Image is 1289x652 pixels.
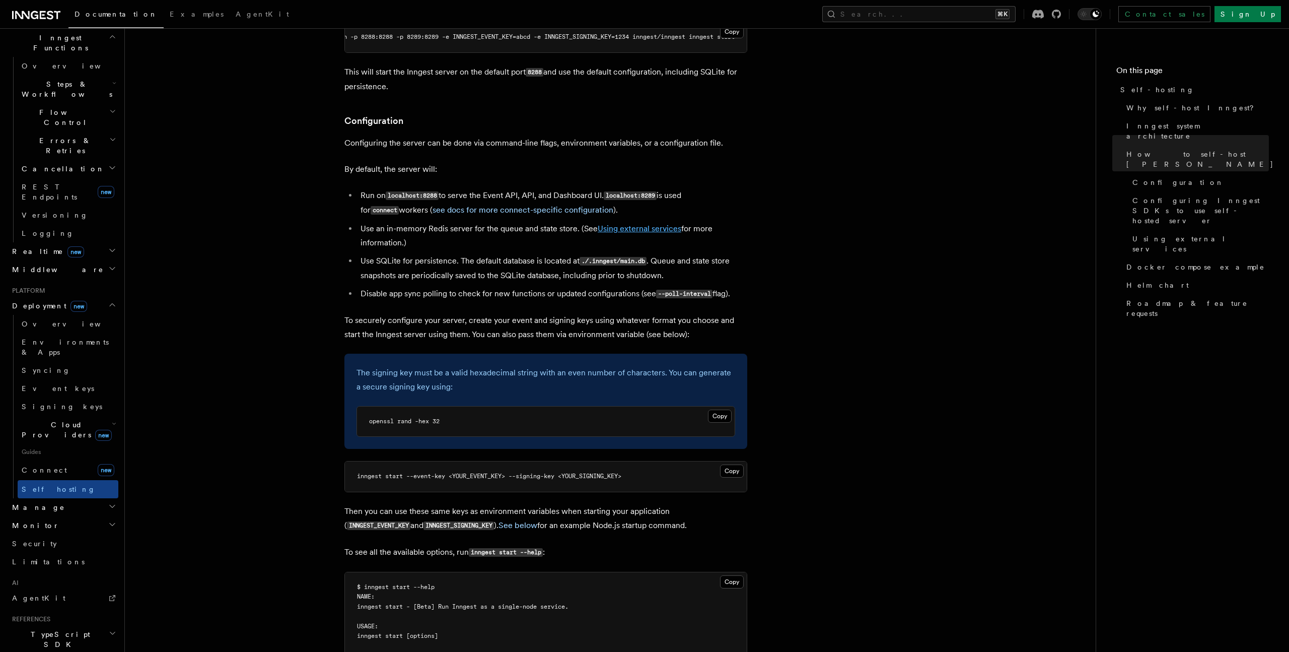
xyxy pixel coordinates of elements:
[1122,145,1269,173] a: How to self-host [PERSON_NAME]
[1126,262,1265,272] span: Docker compose example
[18,178,118,206] a: REST Endpointsnew
[8,297,118,315] button: Deploymentnew
[1132,234,1269,254] span: Using external services
[357,632,438,639] span: inngest start [options]
[1128,191,1269,230] a: Configuring Inngest SDKs to use self-hosted server
[18,398,118,416] a: Signing keys
[8,260,118,279] button: Middleware
[67,246,84,257] span: new
[22,338,109,356] span: Environments & Apps
[312,33,735,40] span: docker run -p 8288:8288 -p 8289:8289 -e INNGEST_EVENT_KEY=abcd -e INNGEST_SIGNING_KEY=1234 innges...
[357,473,621,480] span: inngest start --event-key <YOUR_EVENT_KEY> --signing-key <YOUR_SIGNING_KEY>
[8,265,104,275] span: Middleware
[22,211,88,219] span: Versioning
[1126,298,1269,318] span: Roadmap & feature requests
[720,575,744,589] button: Copy
[344,504,747,533] p: Then you can use these same keys as environment variables when starting your application ( and )....
[1122,99,1269,117] a: Why self-host Inngest?
[720,25,744,38] button: Copy
[386,191,439,200] code: localhost:8288
[8,287,45,295] span: Platform
[1122,117,1269,145] a: Inngest system architecture
[18,315,118,333] a: Overview
[12,558,85,566] span: Limitations
[22,320,125,328] span: Overview
[469,548,543,557] code: inngest start --help
[18,132,118,160] button: Errors & Retries
[22,62,125,70] span: Overview
[18,164,105,174] span: Cancellation
[12,594,65,602] span: AgentKit
[22,403,102,411] span: Signing keys
[8,57,118,242] div: Inngest Functions
[598,224,681,233] a: Using external services
[8,516,118,535] button: Monitor
[1126,121,1269,141] span: Inngest system architecture
[580,257,647,266] code: ./.inngest/main.db
[18,361,118,379] a: Syncing
[22,183,77,201] span: REST Endpoints
[8,33,109,53] span: Inngest Functions
[8,535,118,553] a: Security
[1116,81,1269,99] a: Self-hosting
[18,379,118,398] a: Event keys
[8,315,118,498] div: Deploymentnew
[8,615,50,623] span: References
[18,420,112,440] span: Cloud Providers
[995,9,1010,19] kbd: ⌘K
[22,229,74,237] span: Logging
[357,188,747,218] li: Run on to serve the Event API, API, and Dashboard UI. is used for workers ( ).
[8,520,59,531] span: Monitor
[357,287,747,301] li: Disable app sync polling to check for new functions or updated configurations (see flag).
[8,301,87,311] span: Deployment
[18,160,118,178] button: Cancellation
[68,3,164,28] a: Documentation
[1132,195,1269,226] span: Configuring Inngest SDKs to use self-hosted server
[18,460,118,480] a: Connectnew
[1122,258,1269,276] a: Docker compose example
[12,540,57,548] span: Security
[170,10,224,18] span: Examples
[70,301,87,312] span: new
[98,186,114,198] span: new
[356,366,735,394] p: The signing key must be a valid hexadecimal string with an even number of characters. You can gen...
[708,410,732,423] button: Copy
[344,313,747,342] p: To securely configure your server, create your event and signing keys using whatever format you c...
[357,254,747,283] li: Use SQLite for persistence. The default database is located at . Queue and state store snapshots ...
[1120,85,1194,95] span: Self-hosting
[18,416,118,444] button: Cloud Providersnew
[18,444,118,460] span: Guides
[8,589,118,607] a: AgentKit
[8,629,109,649] span: TypeScript SDK
[18,480,118,498] a: Self hosting
[230,3,295,27] a: AgentKit
[1128,173,1269,191] a: Configuration
[8,246,84,256] span: Realtime
[22,366,70,374] span: Syncing
[18,224,118,242] a: Logging
[344,114,403,128] a: Configuration
[1122,294,1269,322] a: Roadmap & feature requests
[8,242,118,260] button: Realtimenew
[1078,8,1102,20] button: Toggle dark mode
[8,502,65,512] span: Manage
[656,290,712,298] code: --poll-interval
[18,79,112,99] span: Steps & Workflows
[18,57,118,75] a: Overview
[822,6,1016,22] button: Search...⌘K
[357,603,568,610] span: inngest start - [Beta] Run Inngest as a single-node service.
[22,466,67,474] span: Connect
[1214,6,1281,22] a: Sign Up
[1122,276,1269,294] a: Helm chart
[75,10,158,18] span: Documentation
[95,430,112,441] span: new
[1116,64,1269,81] h4: On this page
[18,136,109,156] span: Errors & Retries
[18,333,118,361] a: Environments & Apps
[344,136,747,150] p: Configuring the server can be done via command-line flags, environment variables, or a configurat...
[357,222,747,250] li: Use an in-memory Redis server for the queue and state store. (See for more information.)
[22,485,96,493] span: Self hosting
[18,107,109,127] span: Flow Control
[720,465,744,478] button: Copy
[164,3,230,27] a: Examples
